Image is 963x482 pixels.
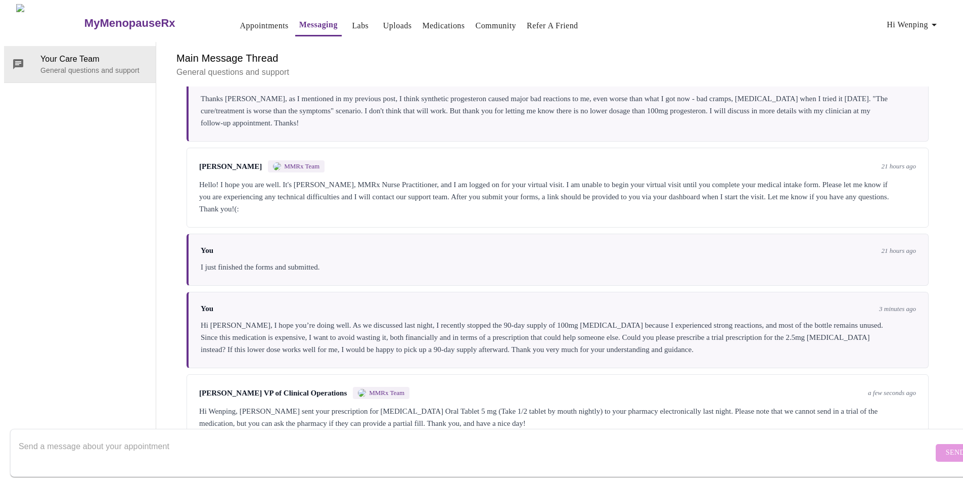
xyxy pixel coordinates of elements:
button: Uploads [379,16,416,36]
a: Labs [352,19,369,33]
div: Your Care TeamGeneral questions and support [4,46,156,82]
span: a few seconds ago [868,389,916,397]
img: MyMenopauseRx Logo [16,4,83,42]
span: Hi Wenping [887,18,940,32]
a: Messaging [299,18,338,32]
button: Labs [344,16,377,36]
span: MMRx Team [369,389,404,397]
img: MMRX [273,162,281,170]
button: Medications [418,16,469,36]
span: Your Care Team [40,53,148,65]
div: Hi [PERSON_NAME], I hope you’re doing well. As we discussed last night, I recently stopped the 90... [201,319,916,356]
span: You [201,304,213,313]
a: Uploads [383,19,412,33]
span: You [201,246,213,255]
span: 21 hours ago [881,162,916,170]
button: Appointments [236,16,293,36]
span: [PERSON_NAME] [199,162,262,171]
a: MyMenopauseRx [83,6,215,41]
a: Appointments [240,19,289,33]
a: Medications [422,19,465,33]
textarea: Send a message about your appointment [19,436,933,469]
p: General questions and support [40,65,148,75]
span: 3 minutes ago [879,305,916,313]
span: [PERSON_NAME] VP of Clinical Operations [199,389,347,398]
img: MMRX [358,389,366,397]
span: 21 hours ago [881,247,916,255]
div: Thanks [PERSON_NAME], as I mentioned in my previous post, I think synthetic progesteron caused ma... [201,93,916,129]
button: Messaging [295,15,342,36]
div: I just finished the forms and submitted. [201,261,916,273]
div: Hi Wenping, [PERSON_NAME] sent your prescription for [MEDICAL_DATA] Oral Tablet 5 mg (Take 1/2 ta... [199,405,916,429]
button: Community [472,16,521,36]
h6: Main Message Thread [176,50,939,66]
p: General questions and support [176,66,939,78]
div: Hello! I hope you are well. It's [PERSON_NAME], MMRx Nurse Practitioner, and I am logged on for y... [199,179,916,215]
a: Community [476,19,517,33]
a: Refer a Friend [527,19,578,33]
span: MMRx Team [284,162,319,170]
button: Hi Wenping [883,15,944,35]
h3: MyMenopauseRx [84,17,175,30]
button: Refer a Friend [523,16,582,36]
